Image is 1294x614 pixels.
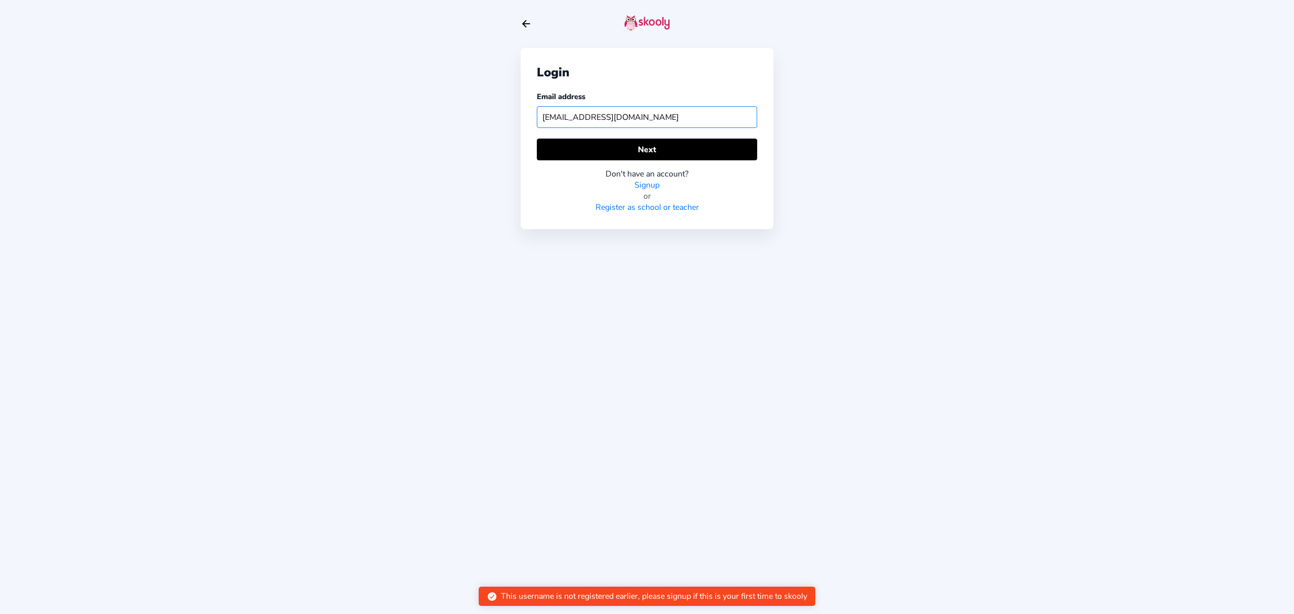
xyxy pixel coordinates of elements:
[537,139,757,160] button: Next
[537,168,757,180] div: Don't have an account?
[595,202,699,213] a: Register as school or teacher
[521,18,532,29] button: arrow back outline
[501,591,807,602] div: This username is not registered earlier, please signup if this is your first time to skooly
[624,15,670,31] img: skooly-logo.png
[537,106,757,128] input: Your email address
[634,180,660,191] a: Signup
[537,191,757,202] div: or
[487,591,497,602] ion-icon: checkmark circle
[537,92,585,102] label: Email address
[537,64,757,80] div: Login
